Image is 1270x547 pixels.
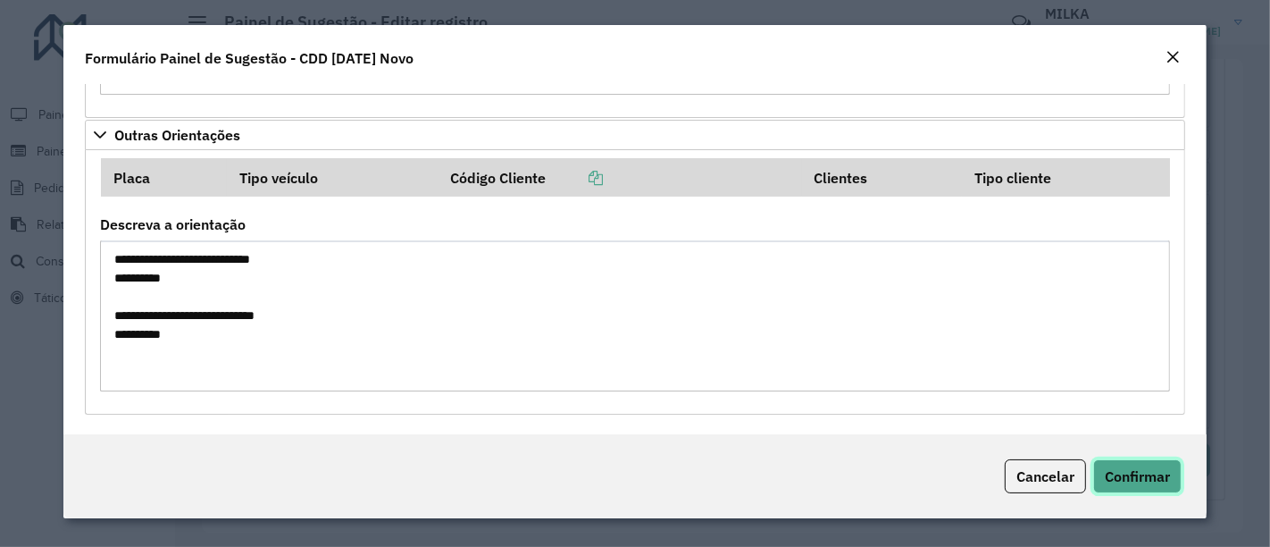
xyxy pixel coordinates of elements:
[85,120,1185,150] a: Outras Orientações
[1166,50,1180,64] em: Fechar
[85,150,1185,415] div: Outras Orientações
[1016,467,1074,485] span: Cancelar
[1105,467,1170,485] span: Confirmar
[1093,459,1182,493] button: Confirmar
[1160,46,1185,70] button: Close
[101,158,227,196] th: Placa
[439,158,802,196] th: Código Cliente
[962,158,1170,196] th: Tipo cliente
[802,158,962,196] th: Clientes
[85,47,414,69] h4: Formulário Painel de Sugestão - CDD [DATE] Novo
[546,169,603,187] a: Copiar
[114,128,240,142] span: Outras Orientações
[1005,459,1086,493] button: Cancelar
[100,214,246,235] label: Descreva a orientação
[227,158,439,196] th: Tipo veículo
